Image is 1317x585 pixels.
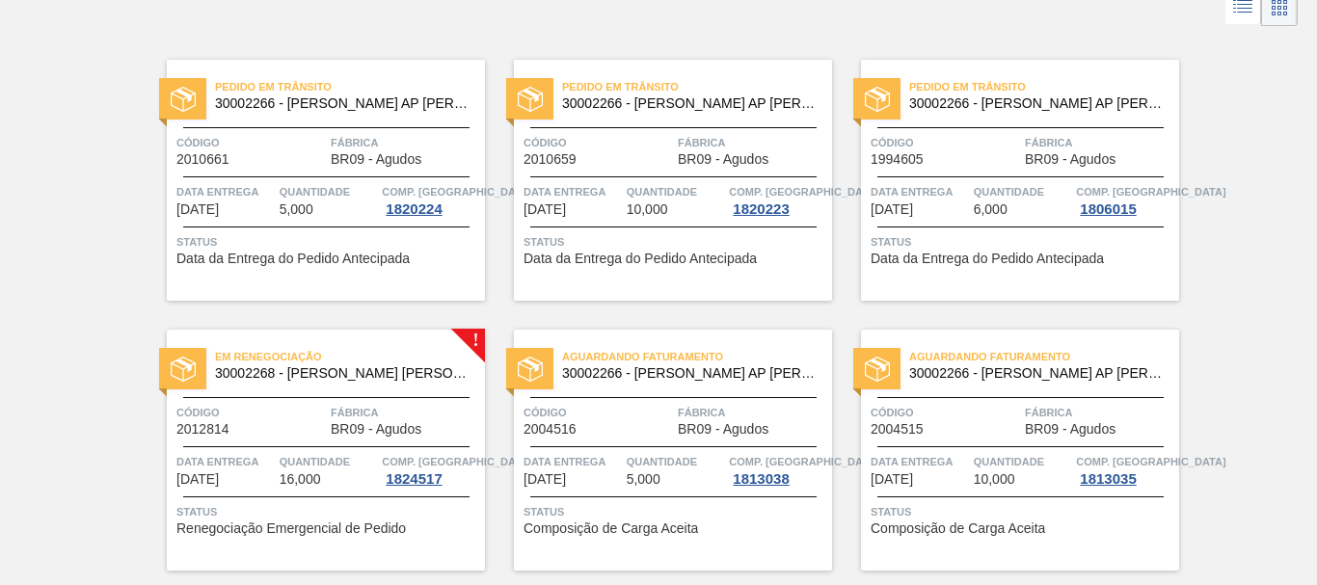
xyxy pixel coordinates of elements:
[176,252,410,266] span: Data da Entrega do Pedido Antecipada
[176,472,219,487] span: 06/10/2025
[382,452,531,471] span: Comp. Carga
[171,87,196,112] img: status
[832,60,1179,301] a: statusPedido em Trânsito30002266 - [PERSON_NAME] AP [PERSON_NAME] IN65Código1994605FábricaBR09 - ...
[1076,182,1174,217] a: Comp. [GEOGRAPHIC_DATA]1806015
[138,60,485,301] a: statusPedido em Trânsito30002266 - [PERSON_NAME] AP [PERSON_NAME] IN65Código2010661FábricaBR09 - ...
[871,472,913,487] span: 20/10/2025
[1076,201,1140,217] div: 1806015
[909,77,1179,96] span: Pedido em Trânsito
[176,502,480,521] span: Status
[871,422,924,437] span: 2004515
[909,366,1164,381] span: 30002266 - LACRE CHOPP AP CLARO AF IN65
[871,182,969,201] span: Data entrega
[382,201,445,217] div: 1820224
[524,521,698,536] span: Composição de Carga Aceita
[562,96,817,111] span: 30002266 - LACRE CHOPP AP CLARO AF IN65
[627,472,660,487] span: 5,000
[215,347,485,366] span: Em renegociação
[562,77,832,96] span: Pedido em Trânsito
[485,330,832,571] a: statusAguardando Faturamento30002266 - [PERSON_NAME] AP [PERSON_NAME] IN65Código2004516FábricaBR0...
[524,232,827,252] span: Status
[909,96,1164,111] span: 30002266 - LACRE CHOPP AP CLARO AF IN65
[524,133,673,152] span: Código
[1076,452,1174,487] a: Comp. [GEOGRAPHIC_DATA]1813035
[382,182,531,201] span: Comp. Carga
[524,252,757,266] span: Data da Entrega do Pedido Antecipada
[871,133,1020,152] span: Código
[871,403,1020,422] span: Código
[729,471,793,487] div: 1813038
[518,87,543,112] img: status
[1025,152,1115,167] span: BR09 - Agudos
[729,452,878,471] span: Comp. Carga
[382,182,480,217] a: Comp. [GEOGRAPHIC_DATA]1820224
[331,422,421,437] span: BR09 - Agudos
[627,202,668,217] span: 10,000
[974,202,1008,217] span: 6,000
[176,521,406,536] span: Renegociação Emergencial de Pedido
[871,521,1045,536] span: Composição de Carga Aceita
[729,201,793,217] div: 1820223
[280,182,378,201] span: Quantidade
[678,422,768,437] span: BR09 - Agudos
[176,152,229,167] span: 2010661
[865,357,890,382] img: status
[871,202,913,217] span: 30/09/2025
[331,152,421,167] span: BR09 - Agudos
[485,60,832,301] a: statusPedido em Trânsito30002266 - [PERSON_NAME] AP [PERSON_NAME] IN65Código2010659FábricaBR09 - ...
[871,232,1174,252] span: Status
[176,452,275,471] span: Data entrega
[176,182,275,201] span: Data entrega
[1025,133,1174,152] span: Fábrica
[729,182,827,217] a: Comp. [GEOGRAPHIC_DATA]1820223
[138,330,485,571] a: !statusEm renegociação30002268 - [PERSON_NAME] [PERSON_NAME] AF IN65Código2012814FábricaBR09 - Ag...
[1025,403,1174,422] span: Fábrica
[729,452,827,487] a: Comp. [GEOGRAPHIC_DATA]1813038
[627,182,725,201] span: Quantidade
[678,403,827,422] span: Fábrica
[871,252,1104,266] span: Data da Entrega do Pedido Antecipada
[1076,471,1140,487] div: 1813035
[518,357,543,382] img: status
[974,182,1072,201] span: Quantidade
[524,182,622,201] span: Data entrega
[729,182,878,201] span: Comp. Carga
[382,471,445,487] div: 1824517
[215,77,485,96] span: Pedido em Trânsito
[524,403,673,422] span: Código
[871,502,1174,521] span: Status
[176,133,326,152] span: Código
[865,87,890,112] img: status
[524,152,577,167] span: 2010659
[871,452,969,471] span: Data entrega
[562,347,832,366] span: Aguardando Faturamento
[524,502,827,521] span: Status
[382,452,480,487] a: Comp. [GEOGRAPHIC_DATA]1824517
[562,366,817,381] span: 30002266 - LACRE CHOPP AP CLARO AF IN65
[171,357,196,382] img: status
[678,133,827,152] span: Fábrica
[280,202,313,217] span: 5,000
[176,403,326,422] span: Código
[1025,422,1115,437] span: BR09 - Agudos
[215,96,470,111] span: 30002266 - LACRE CHOPP AP CLARO AF IN65
[1076,182,1225,201] span: Comp. Carga
[974,452,1072,471] span: Quantidade
[524,422,577,437] span: 2004516
[678,152,768,167] span: BR09 - Agudos
[871,152,924,167] span: 1994605
[909,347,1179,366] span: Aguardando Faturamento
[176,232,480,252] span: Status
[215,366,470,381] span: 30002268 - LACRE CHOPP BC CLARO AF IN65
[832,330,1179,571] a: statusAguardando Faturamento30002266 - [PERSON_NAME] AP [PERSON_NAME] IN65Código2004515FábricaBR0...
[627,452,725,471] span: Quantidade
[176,422,229,437] span: 2012814
[524,452,622,471] span: Data entrega
[524,202,566,217] span: 30/09/2025
[280,452,378,471] span: Quantidade
[524,472,566,487] span: 20/10/2025
[331,133,480,152] span: Fábrica
[1076,452,1225,471] span: Comp. Carga
[974,472,1015,487] span: 10,000
[331,403,480,422] span: Fábrica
